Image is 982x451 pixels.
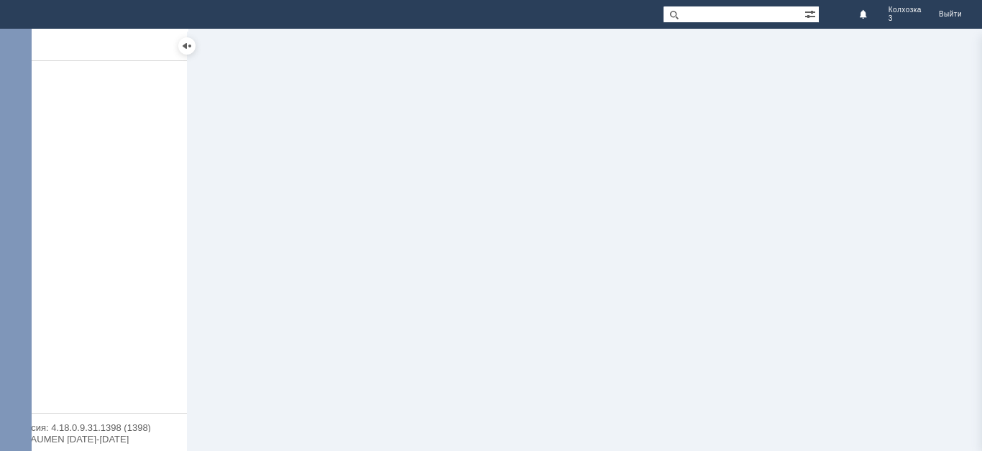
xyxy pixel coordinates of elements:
span: 3 [889,14,893,23]
div: Скрыть меню [178,37,196,55]
div: Версия: 4.18.0.9.31.1398 (1398) [14,423,173,432]
div: © NAUMEN [DATE]-[DATE] [14,434,173,444]
span: Расширенный поиск [804,6,819,20]
span: Колхозка [889,6,922,14]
